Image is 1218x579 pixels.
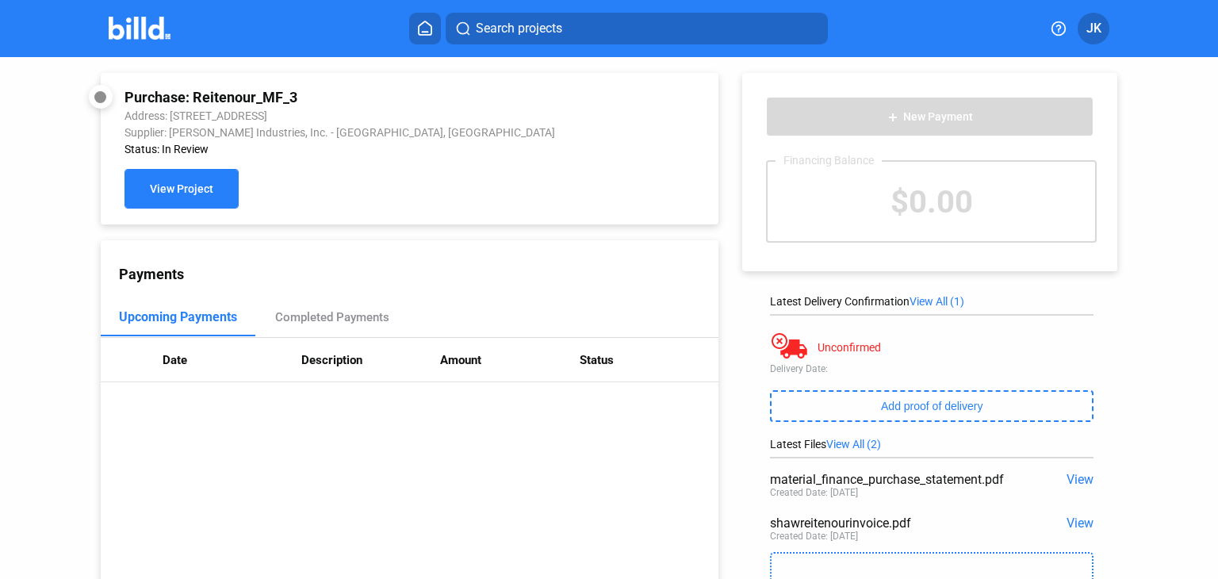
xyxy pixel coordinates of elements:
span: Search projects [476,19,562,38]
button: New Payment [766,97,1094,136]
button: Search projects [446,13,828,44]
mat-icon: add [887,111,899,124]
div: Latest Delivery Confirmation [770,295,1094,308]
span: View [1067,472,1094,487]
span: View All (2) [826,438,881,451]
img: Billd Company Logo [109,17,171,40]
button: View Project [124,169,239,209]
th: Description [301,338,440,382]
div: material_finance_purchase_statement.pdf [770,472,1028,487]
span: JK [1086,19,1101,38]
div: Completed Payments [275,310,389,324]
div: Upcoming Payments [119,309,237,324]
span: View All (1) [910,295,964,308]
div: Status: In Review [124,143,581,155]
span: New Payment [903,111,973,124]
div: Unconfirmed [818,341,881,354]
div: Payments [119,266,718,282]
div: $0.00 [768,162,1095,241]
button: JK [1078,13,1109,44]
div: Created Date: [DATE] [770,531,858,542]
div: shawreitenourinvoice.pdf [770,516,1028,531]
div: Address: [STREET_ADDRESS] [124,109,581,122]
button: Add proof of delivery [770,390,1094,422]
div: Delivery Date: [770,363,1094,374]
div: Financing Balance [776,154,882,167]
div: Purchase: Reitenour_MF_3 [124,89,581,105]
div: Latest Files [770,438,1094,451]
th: Status [580,338,718,382]
div: Created Date: [DATE] [770,487,858,498]
span: View Project [150,183,213,196]
th: Date [163,338,301,382]
th: Amount [440,338,579,382]
div: Supplier: [PERSON_NAME] Industries, Inc. - [GEOGRAPHIC_DATA], [GEOGRAPHIC_DATA] [124,126,581,139]
span: Add proof of delivery [881,400,982,412]
span: View [1067,516,1094,531]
